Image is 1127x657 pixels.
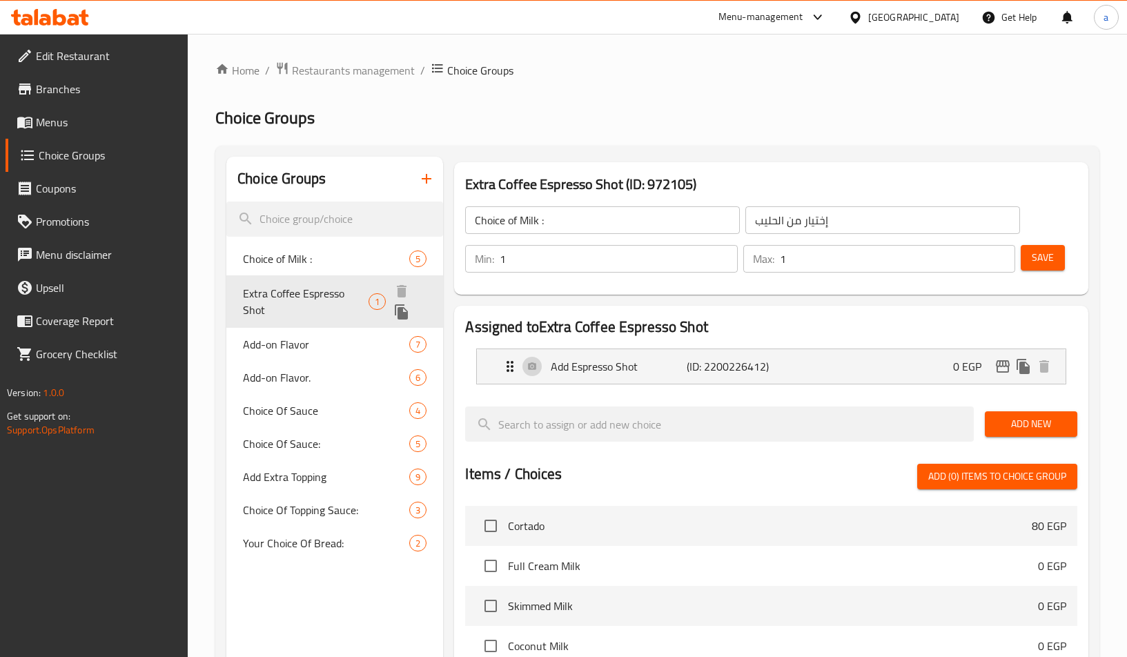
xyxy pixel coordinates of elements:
p: Add Espresso Shot [551,358,687,375]
span: a [1104,10,1108,25]
div: Choice of Milk :5 [226,242,443,275]
a: Home [215,62,259,79]
button: delete [1034,356,1055,377]
span: Branches [36,81,177,97]
div: Extra Coffee Espresso Shot1deleteduplicate [226,275,443,328]
span: Menu disclaimer [36,246,177,263]
input: search [465,406,973,442]
div: Add-on Flavor.6 [226,361,443,394]
button: edit [992,356,1013,377]
span: Add Extra Topping [243,469,409,485]
span: Menus [36,114,177,130]
span: 6 [410,371,426,384]
li: Expand [465,343,1077,390]
a: Choice Groups [6,139,188,172]
span: 5 [410,253,426,266]
h2: Items / Choices [465,464,562,484]
div: Choice Of Sauce4 [226,394,443,427]
span: Choice Groups [215,102,315,133]
span: Upsell [36,280,177,296]
span: Skimmed Milk [508,598,1038,614]
a: Branches [6,72,188,106]
div: Choices [409,502,427,518]
li: / [420,62,425,79]
span: Choice Groups [447,62,513,79]
div: Choice Of Sauce:5 [226,427,443,460]
div: Expand [477,349,1066,384]
p: 0 EGP [1038,638,1066,654]
span: Coconut Milk [508,638,1038,654]
span: 5 [410,438,426,451]
div: Choices [409,369,427,386]
span: Cortado [508,518,1032,534]
a: Grocery Checklist [6,337,188,371]
p: 0 EGP [953,358,992,375]
button: duplicate [391,302,412,322]
span: Add (0) items to choice group [928,468,1066,485]
span: Coverage Report [36,313,177,329]
div: [GEOGRAPHIC_DATA] [868,10,959,25]
p: 80 EGP [1032,518,1066,534]
span: 9 [410,471,426,484]
a: Coverage Report [6,304,188,337]
div: Choice Of Topping Sauce:3 [226,493,443,527]
span: Restaurants management [292,62,415,79]
a: Promotions [6,205,188,238]
span: Promotions [36,213,177,230]
div: Choices [409,251,427,267]
div: Choices [409,435,427,452]
button: delete [391,281,412,302]
span: Coupons [36,180,177,197]
p: (ID: 2200226412) [687,358,777,375]
p: Min: [475,251,494,267]
span: 1 [369,295,385,308]
p: 0 EGP [1038,558,1066,574]
div: Choices [409,336,427,353]
span: Add-on Flavor [243,336,409,353]
span: Add-on Flavor. [243,369,409,386]
h2: Assigned to Extra Coffee Espresso Shot [465,317,1077,337]
div: Choices [369,293,386,310]
span: Choice Of Sauce: [243,435,409,452]
a: Coupons [6,172,188,205]
h2: Choice Groups [237,168,326,189]
span: Select choice [476,511,505,540]
span: 3 [410,504,426,517]
button: Add (0) items to choice group [917,464,1077,489]
input: search [226,202,443,237]
span: Choice Of Sauce [243,402,409,419]
a: Upsell [6,271,188,304]
div: Choices [409,469,427,485]
a: Menus [6,106,188,139]
span: Version: [7,384,41,402]
span: Get support on: [7,407,70,425]
nav: breadcrumb [215,61,1099,79]
div: Add Extra Topping9 [226,460,443,493]
span: Your Choice Of Bread: [243,535,409,551]
p: Max: [753,251,774,267]
p: 0 EGP [1038,598,1066,614]
span: Choice of Milk : [243,251,409,267]
span: Save [1032,249,1054,266]
span: Select choice [476,591,505,620]
li: / [265,62,270,79]
span: Full Cream Milk [508,558,1038,574]
a: Edit Restaurant [6,39,188,72]
span: Extra Coffee Espresso Shot [243,285,369,318]
span: Grocery Checklist [36,346,177,362]
span: Edit Restaurant [36,48,177,64]
a: Support.OpsPlatform [7,421,95,439]
span: Select choice [476,551,505,580]
div: Your Choice Of Bread:2 [226,527,443,560]
span: 7 [410,338,426,351]
a: Restaurants management [275,61,415,79]
span: Choice Of Topping Sauce: [243,502,409,518]
div: Add-on Flavor7 [226,328,443,361]
div: Choices [409,402,427,419]
span: Add New [996,415,1066,433]
span: 4 [410,404,426,418]
span: Choice Groups [39,147,177,164]
span: 2 [410,537,426,550]
h3: Extra Coffee Espresso Shot (ID: 972105) [465,173,1077,195]
button: Add New [985,411,1077,437]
